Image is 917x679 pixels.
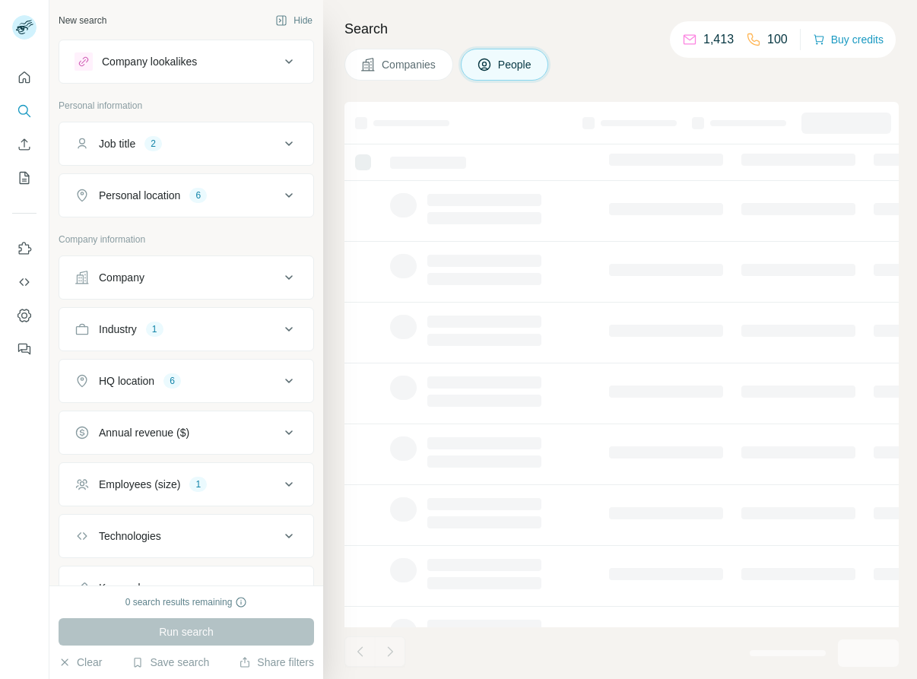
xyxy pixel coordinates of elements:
button: Enrich CSV [12,131,36,158]
div: 6 [189,189,207,202]
div: 2 [144,137,162,151]
button: Use Surfe on LinkedIn [12,235,36,262]
button: Share filters [239,655,314,670]
h4: Search [344,18,899,40]
button: Quick start [12,64,36,91]
button: My lists [12,164,36,192]
div: Personal location [99,188,180,203]
div: Keywords [99,580,145,595]
button: Buy credits [813,29,884,50]
div: Employees (size) [99,477,180,492]
div: Annual revenue ($) [99,425,189,440]
button: Job title2 [59,125,313,162]
button: Technologies [59,518,313,554]
span: Companies [382,57,437,72]
p: Personal information [59,99,314,113]
p: 100 [767,30,788,49]
button: Personal location6 [59,177,313,214]
div: New search [59,14,106,27]
div: 1 [189,478,207,491]
button: Employees (size)1 [59,466,313,503]
button: HQ location6 [59,363,313,399]
button: Industry1 [59,311,313,347]
button: Hide [265,9,323,32]
button: Dashboard [12,302,36,329]
div: Job title [99,136,135,151]
button: Annual revenue ($) [59,414,313,451]
button: Keywords [59,570,313,606]
span: People [498,57,533,72]
button: Clear [59,655,102,670]
div: 6 [163,374,181,388]
div: Company [99,270,144,285]
div: 0 search results remaining [125,595,248,609]
div: Technologies [99,528,161,544]
div: HQ location [99,373,154,389]
button: Use Surfe API [12,268,36,296]
div: Company lookalikes [102,54,197,69]
button: Feedback [12,335,36,363]
button: Company [59,259,313,296]
button: Save search [132,655,209,670]
p: Company information [59,233,314,246]
p: 1,413 [703,30,734,49]
button: Search [12,97,36,125]
div: Industry [99,322,137,337]
button: Company lookalikes [59,43,313,80]
div: 1 [146,322,163,336]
